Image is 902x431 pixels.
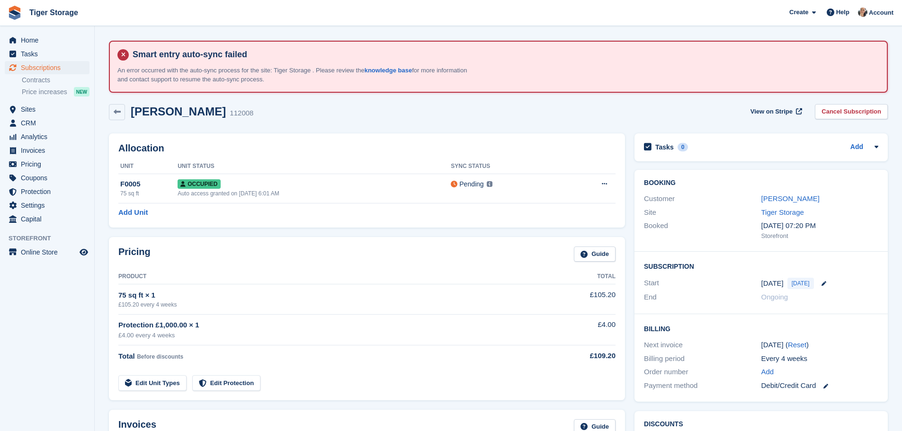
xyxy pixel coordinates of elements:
a: menu [5,61,89,74]
a: Reset [788,341,806,349]
h2: Billing [644,324,878,333]
div: Auto access granted on [DATE] 6:01 AM [178,189,451,198]
a: menu [5,246,89,259]
span: Analytics [21,130,78,143]
h2: Subscription [644,261,878,271]
img: stora-icon-8386f47178a22dfd0bd8f6a31ec36ba5ce8667c1dd55bd0f319d3a0aa187defe.svg [8,6,22,20]
span: Capital [21,212,78,226]
div: 75 sq ft × 1 [118,290,539,301]
a: Guide [574,246,616,262]
span: Help [836,8,849,17]
a: menu [5,103,89,116]
div: Next invoice [644,340,761,351]
a: Edit Protection [192,375,260,391]
a: Cancel Subscription [815,104,888,120]
div: Protection £1,000.00 × 1 [118,320,539,331]
a: menu [5,171,89,185]
a: menu [5,47,89,61]
div: F0005 [120,179,178,190]
th: Unit Status [178,159,451,174]
div: NEW [74,87,89,97]
div: £109.20 [539,351,616,361]
a: Tiger Storage [761,208,804,216]
div: Storefront [761,231,878,241]
div: £4.00 every 4 weeks [118,331,539,340]
span: Account [869,8,893,18]
span: Pricing [21,158,78,171]
span: Invoices [21,144,78,157]
a: Add [850,142,863,153]
a: Preview store [78,246,89,258]
div: [DATE] 07:20 PM [761,220,878,231]
a: menu [5,144,89,157]
div: Billing period [644,353,761,364]
a: [PERSON_NAME] [761,194,820,202]
h2: Allocation [118,143,616,154]
span: Tasks [21,47,78,61]
span: [DATE] [787,278,814,289]
a: menu [5,116,89,130]
a: Contracts [22,76,89,85]
p: An error occurred with the auto-sync process for the site: Tiger Storage . Please review the for ... [117,66,473,84]
img: icon-info-grey-7440780725fd019a000dd9b08b2336e03edf1995a4989e88bcd33f0948082b44.svg [487,181,492,187]
a: menu [5,199,89,212]
a: Price increases NEW [22,87,89,97]
div: 75 sq ft [120,189,178,198]
span: Coupons [21,171,78,185]
span: View on Stripe [750,107,793,116]
a: Edit Unit Types [118,375,187,391]
span: Occupied [178,179,220,189]
span: Sites [21,103,78,116]
h2: Tasks [655,143,674,151]
div: Booked [644,220,761,240]
h2: Discounts [644,421,878,428]
div: [DATE] ( ) [761,340,878,351]
img: Becky Martin [858,8,867,17]
h2: Pricing [118,246,151,262]
a: menu [5,34,89,47]
span: CRM [21,116,78,130]
th: Sync Status [451,159,562,174]
span: Ongoing [761,293,788,301]
span: Create [789,8,808,17]
h4: Smart entry auto-sync failed [129,49,879,60]
a: Add [761,367,774,378]
a: menu [5,130,89,143]
th: Unit [118,159,178,174]
div: Customer [644,194,761,204]
a: knowledge base [365,67,412,74]
time: 2025-10-03 00:00:00 UTC [761,278,784,289]
div: Start [644,278,761,289]
h2: [PERSON_NAME] [131,105,226,118]
span: Storefront [9,234,94,243]
a: View on Stripe [747,104,804,120]
div: Order number [644,367,761,378]
div: 0 [678,143,688,151]
div: Pending [459,179,483,189]
td: £4.00 [539,314,616,345]
div: £105.20 every 4 weeks [118,300,539,309]
span: Total [118,352,135,360]
span: Settings [21,199,78,212]
div: 112008 [230,108,253,119]
span: Before discounts [137,353,183,360]
span: Online Store [21,246,78,259]
span: Price increases [22,88,67,97]
a: menu [5,185,89,198]
span: Protection [21,185,78,198]
th: Total [539,269,616,284]
a: menu [5,158,89,171]
div: Site [644,207,761,218]
a: Add Unit [118,207,148,218]
span: Subscriptions [21,61,78,74]
h2: Booking [644,179,878,187]
div: Debit/Credit Card [761,380,878,391]
th: Product [118,269,539,284]
span: Home [21,34,78,47]
div: End [644,292,761,303]
a: Tiger Storage [26,5,82,20]
td: £105.20 [539,284,616,314]
div: Payment method [644,380,761,391]
a: menu [5,212,89,226]
div: Every 4 weeks [761,353,878,364]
